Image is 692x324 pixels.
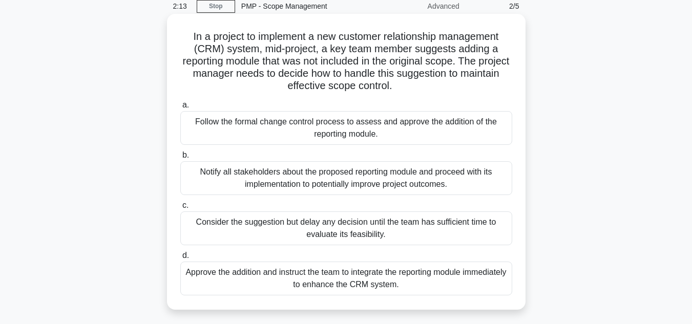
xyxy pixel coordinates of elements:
[182,201,188,209] span: c.
[179,30,513,93] h5: In a project to implement a new customer relationship management (CRM) system, mid-project, a key...
[180,262,512,295] div: Approve the addition and instruct the team to integrate the reporting module immediately to enhan...
[180,111,512,145] div: Follow the formal change control process to assess and approve the addition of the reporting module.
[180,211,512,245] div: Consider the suggestion but delay any decision until the team has sufficient time to evaluate its...
[182,100,189,109] span: a.
[182,251,189,260] span: d.
[182,150,189,159] span: b.
[180,161,512,195] div: Notify all stakeholders about the proposed reporting module and proceed with its implementation t...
